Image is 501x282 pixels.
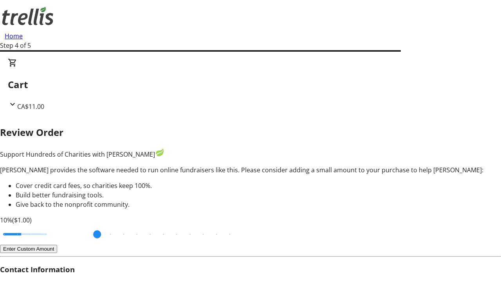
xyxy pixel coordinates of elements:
li: Cover credit card fees, so charities keep 100%. [16,181,501,190]
li: Build better fundraising tools. [16,190,501,200]
div: CartCA$11.00 [8,58,493,111]
span: CA$11.00 [17,102,44,111]
li: Give back to the nonprofit community. [16,200,501,209]
h2: Cart [8,78,493,92]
